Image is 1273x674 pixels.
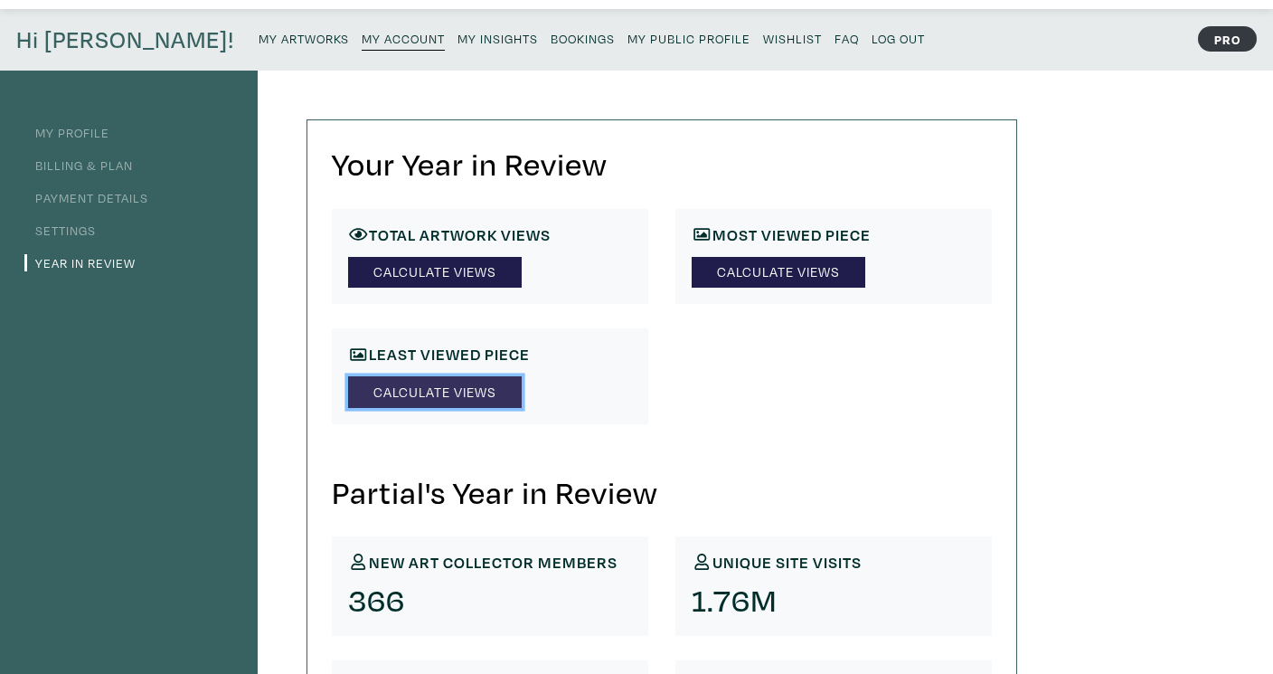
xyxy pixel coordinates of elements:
small: My Account [362,30,445,47]
a: Year in Review [24,254,136,271]
a: Payment Details [24,189,148,206]
h6: Least viewed Piece [348,345,632,365]
small: Bookings [551,30,615,47]
h4: Hi [PERSON_NAME]! [16,25,234,54]
small: My Insights [457,30,538,47]
a: Settings [24,222,96,239]
h6: Unique Site Visits [692,553,976,573]
a: My Profile [24,124,109,141]
small: Wishlist [763,30,822,47]
strong: PRO [1198,26,1257,52]
h2: 1.76M [692,581,976,620]
a: Billing & Plan [24,157,133,174]
h2: Your Year in Review [332,145,992,184]
a: My Public Profile [627,25,750,50]
h2: 366 [348,581,632,620]
a: My Insights [457,25,538,50]
a: My Artworks [259,25,349,50]
a: Wishlist [763,25,822,50]
a: Bookings [551,25,615,50]
a: Calculate Views [348,257,522,289]
a: Calculate Views [348,376,522,408]
a: Log Out [872,25,925,50]
h6: Total artwork views [348,225,632,245]
small: My Public Profile [627,30,750,47]
small: FAQ [835,30,859,47]
a: Calculate Views [692,257,865,289]
small: Log Out [872,30,925,47]
h6: New Art Collector Members [348,553,632,573]
h2: Partial's Year in Review [332,473,992,512]
small: My Artworks [259,30,349,47]
h6: Most viewed Piece [692,225,976,245]
a: FAQ [835,25,859,50]
a: My Account [362,25,445,51]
